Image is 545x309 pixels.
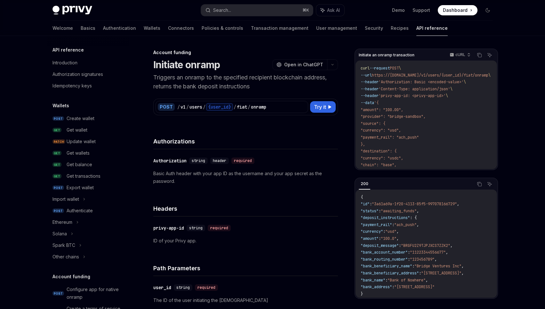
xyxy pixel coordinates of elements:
span: "amount": "100.00", [361,107,403,112]
span: \ [450,86,453,92]
span: Initiate an onramp transaction [359,53,414,58]
div: Introduction [52,59,77,67]
h5: Wallets [52,102,69,110]
span: "currency": "usdc", [361,156,403,161]
span: curl [361,66,370,71]
span: , [397,229,399,234]
div: / [234,104,236,110]
a: Policies & controls [202,20,243,36]
div: Authorization signatures [52,70,103,78]
span: "Bridge Ventures Inc" [414,264,461,269]
a: Recipes [391,20,409,36]
div: Authorization [153,158,187,164]
a: Authentication [103,20,136,36]
div: Idempotency keys [52,82,92,90]
span: , [450,243,453,248]
div: users [189,104,202,110]
span: string [176,285,190,290]
a: POSTCreate wallet [47,113,129,124]
span: , [461,271,464,276]
button: Ask AI [485,180,494,188]
a: POSTAuthenticate [47,205,129,216]
span: "awaiting_funds" [381,208,417,214]
span: \ [464,79,466,85]
button: Open in ChatGPT [272,59,327,70]
span: : [408,250,410,255]
div: / [177,104,180,110]
div: required [208,225,231,231]
span: "11223344556677" [410,250,446,255]
span: GET [52,128,61,133]
span: \ [488,73,491,78]
span: "BRGFU2Z9TJPJXCS7ZZK2" [401,243,450,248]
a: Welcome [52,20,73,36]
h5: Account funding [52,273,90,281]
span: POST [52,116,64,121]
h4: Headers [153,204,338,213]
span: --header [361,86,379,92]
a: Authorization signatures [47,69,129,80]
span: https://[DOMAIN_NAME]/v1/users/{user_id}/fiat/onramp [372,73,488,78]
button: Try it [310,101,336,113]
h5: API reference [52,46,84,54]
span: : [379,208,381,214]
span: GET [52,151,61,156]
div: Get transactions [67,172,100,180]
div: required [195,284,218,291]
span: "[STREET_ADDRESS]" [394,284,435,289]
span: "payment_rail": "ach_push" [361,135,419,140]
span: PATCH [52,139,65,144]
h4: Authorizations [153,137,338,146]
span: , [446,250,448,255]
span: "chain": "base", [361,162,397,167]
span: POST [52,185,64,190]
div: Solana [52,230,67,238]
span: "destination": { [361,149,397,154]
button: Toggle dark mode [483,5,493,15]
span: POST [52,291,64,296]
span: POST [390,66,399,71]
a: Wallets [144,20,160,36]
span: header [213,158,226,163]
div: Account funding [153,49,338,56]
a: Connectors [168,20,194,36]
span: "currency": "usd", [361,128,401,133]
span: --url [361,73,372,78]
div: privy-app-id [153,225,184,231]
span: , [435,257,437,262]
button: cURL [446,50,473,61]
a: GETGet transactions [47,170,129,182]
span: "deposit_instructions" [361,215,410,220]
span: "ach_push" [394,222,417,227]
span: "deposit_message" [361,243,399,248]
span: : [408,257,410,262]
span: --header [361,79,379,85]
p: Basic Auth header with your app ID as the username and your app secret as the password. [153,170,338,185]
span: "status" [361,208,379,214]
span: Ask AI [327,7,340,13]
span: \ [399,66,401,71]
span: 'Authorization: Basic <encoded-value>' [379,79,464,85]
span: "bank_name" [361,278,385,283]
span: Open in ChatGPT [284,61,323,68]
button: Search...⌘K [201,4,313,16]
span: --data [361,100,374,105]
a: Transaction management [251,20,309,36]
span: "[STREET_ADDRESS]" [421,271,461,276]
div: Spark BTC [52,241,75,249]
p: cURL [455,52,465,57]
span: , [397,236,399,241]
span: Try it [314,103,326,111]
span: : [412,264,414,269]
span: POST [52,208,64,213]
div: Create wallet [67,115,94,122]
a: GETGet wallets [47,147,129,159]
span: : { [410,215,417,220]
div: onramp [251,104,266,110]
span: --request [370,66,390,71]
span: "bank_address" [361,284,392,289]
a: Support [413,7,430,13]
a: Dashboard [438,5,477,15]
a: API reference [416,20,448,36]
a: Basics [81,20,95,36]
